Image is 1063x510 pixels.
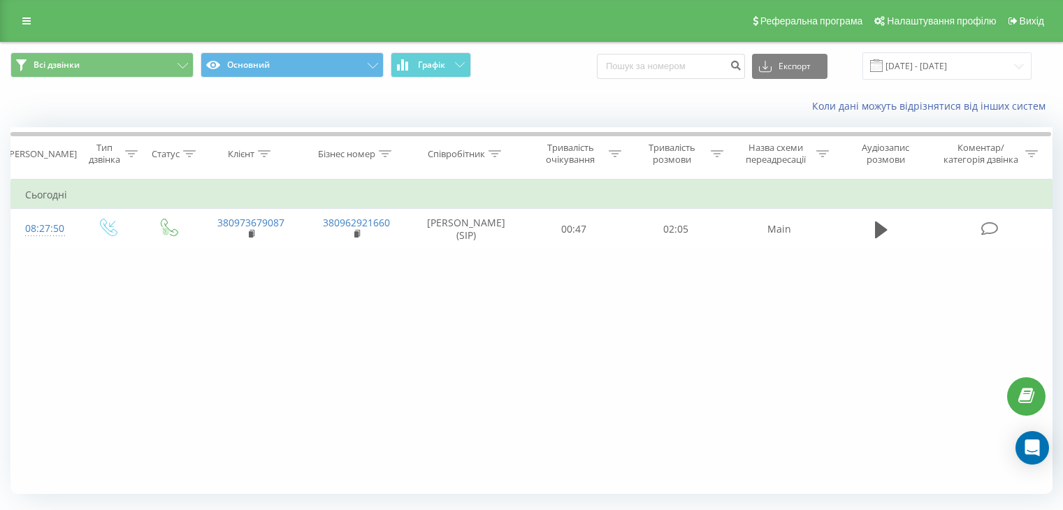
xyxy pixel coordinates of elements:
div: Співробітник [428,148,485,160]
button: Основний [201,52,384,78]
div: Бізнес номер [318,148,375,160]
td: Main [726,209,832,249]
td: [PERSON_NAME] (SIP) [410,209,523,249]
td: 00:47 [523,209,625,249]
div: Статус [152,148,180,160]
div: Назва схеми переадресації [739,142,813,166]
span: Реферальна програма [760,15,863,27]
div: 08:27:50 [25,215,62,242]
td: 02:05 [625,209,726,249]
div: Open Intercom Messenger [1015,431,1049,465]
span: Вихід [1020,15,1044,27]
button: Експорт [752,54,827,79]
div: Клієнт [228,148,254,160]
div: Аудіозапис розмови [845,142,927,166]
div: [PERSON_NAME] [6,148,77,160]
span: Налаштування профілю [887,15,996,27]
button: Графік [391,52,471,78]
td: Сьогодні [11,181,1053,209]
div: Коментар/категорія дзвінка [940,142,1022,166]
div: Тривалість розмови [637,142,707,166]
div: Тип дзвінка [88,142,121,166]
button: Всі дзвінки [10,52,194,78]
input: Пошук за номером [597,54,745,79]
a: Коли дані можуть відрізнятися вiд інших систем [812,99,1053,112]
div: Тривалість очікування [536,142,606,166]
span: Графік [418,60,445,70]
a: 380962921660 [323,216,390,229]
a: 380973679087 [217,216,284,229]
span: Всі дзвінки [34,59,80,71]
